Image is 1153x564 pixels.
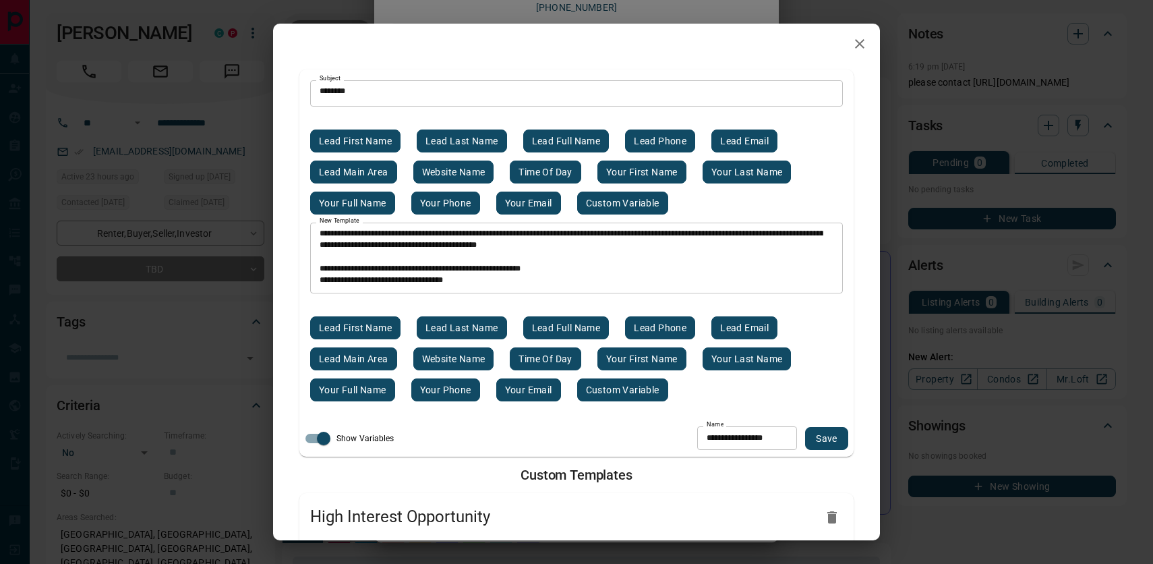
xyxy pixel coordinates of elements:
[413,161,494,184] button: Website name
[310,192,395,215] button: Your full name
[496,378,561,401] button: Your email
[320,217,359,225] label: New Template
[523,130,610,152] button: Lead full name
[711,316,777,339] button: Lead email
[523,316,610,339] button: Lead full name
[510,347,581,370] button: Time of day
[711,130,777,152] button: Lead email
[597,161,686,184] button: Your first name
[310,378,395,401] button: Your full name
[413,347,494,370] button: Website name
[805,427,848,450] button: save new template
[703,347,792,370] button: Your last name
[707,420,723,429] label: Name
[411,378,480,401] button: Your phone
[310,161,397,184] button: Lead main area
[577,378,668,401] button: Custom Variable
[417,130,507,152] button: Lead last name
[496,192,561,215] button: Your email
[336,432,394,445] span: Show Variables
[310,130,401,152] button: Lead first name
[510,161,581,184] button: Time of day
[320,74,341,83] label: Subject
[625,130,695,152] button: Lead phone
[417,316,507,339] button: Lead last name
[411,192,480,215] button: Your phone
[310,347,397,370] button: Lead main area
[310,507,816,528] span: High Interest Opportunity
[289,467,864,483] h2: Custom Templates
[625,316,695,339] button: Lead phone
[577,192,668,215] button: Custom Variable
[597,347,686,370] button: Your first name
[703,161,792,184] button: Your last name
[310,316,401,339] button: Lead first name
